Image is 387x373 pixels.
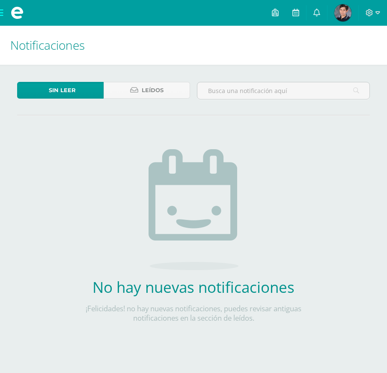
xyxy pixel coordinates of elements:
[197,82,369,99] input: Busca una notificación aquí
[10,37,85,53] span: Notificaciones
[67,304,320,323] p: ¡Felicidades! no hay nuevas notificaciones, puedes revisar antiguas notificaciones en la sección ...
[17,82,104,99] a: Sin leer
[49,82,76,98] span: Sin leer
[334,4,351,21] img: 8dd2d0fcd01dfc2dc1e88ed167c87bd1.png
[67,277,320,297] h2: No hay nuevas notificaciones
[149,149,238,270] img: no_activities.png
[104,82,190,99] a: Leídos
[142,82,164,98] span: Leídos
